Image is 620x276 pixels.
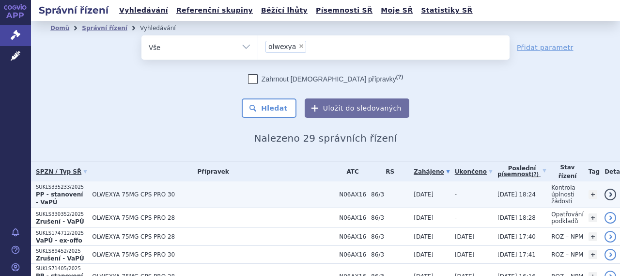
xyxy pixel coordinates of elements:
[584,162,600,181] th: Tag
[31,3,116,17] h2: Správní řízení
[551,233,583,240] span: ROZ – NPM
[414,165,449,179] a: Zahájeno
[248,74,403,84] label: Zahrnout [DEMOGRAPHIC_DATA] přípravky
[50,25,69,32] a: Domů
[36,248,87,255] p: SUKLS89452/2025
[36,165,87,179] a: SPZN / Typ SŘ
[497,162,546,181] a: Poslednípísemnost(?)
[92,233,334,240] span: OLWEXYA 75MG CPS PRO 28
[589,232,597,241] a: +
[305,98,409,118] button: Uložit do sledovaných
[414,251,434,258] span: [DATE]
[604,189,616,200] a: detail
[531,172,539,178] abbr: (?)
[92,214,334,221] span: OLWEXYA 75MG CPS PRO 28
[455,191,457,198] span: -
[371,214,409,221] span: 86/3
[36,230,87,237] p: SUKLS174712/2025
[36,237,82,244] strong: VaPÚ - ex-offo
[36,265,87,272] p: SUKLS71405/2025
[334,162,366,181] th: ATC
[497,191,536,198] span: [DATE] 18:24
[455,214,457,221] span: -
[604,249,616,260] a: detail
[92,251,334,258] span: OLWEXYA 75MG CPS PRO 30
[589,213,597,222] a: +
[497,251,536,258] span: [DATE] 17:41
[497,233,536,240] span: [DATE] 17:40
[339,191,366,198] span: N06AX16
[378,4,416,17] a: Moje SŘ
[140,21,188,35] li: Vyhledávání
[173,4,256,17] a: Referenční skupiny
[604,212,616,224] a: detail
[36,184,87,191] p: SUKLS335233/2025
[339,251,366,258] span: N06AX16
[551,184,575,205] span: Kontrola úplnosti žádosti
[371,191,409,198] span: 86/3
[371,233,409,240] span: 86/3
[116,4,171,17] a: Vyhledávání
[366,162,409,181] th: RS
[546,162,584,181] th: Stav řízení
[36,211,87,218] p: SUKLS330352/2025
[87,162,334,181] th: Přípravek
[339,233,366,240] span: N06AX16
[258,4,310,17] a: Běžící lhůty
[604,231,616,243] a: detail
[36,255,84,262] strong: Zrušení - VaPÚ
[242,98,296,118] button: Hledat
[414,191,434,198] span: [DATE]
[313,4,375,17] a: Písemnosti SŘ
[551,251,583,258] span: ROZ – NPM
[371,251,409,258] span: 86/3
[589,250,597,259] a: +
[414,214,434,221] span: [DATE]
[254,132,397,144] span: Nalezeno 29 správních řízení
[339,214,366,221] span: N06AX16
[82,25,127,32] a: Správní řízení
[589,190,597,199] a: +
[418,4,475,17] a: Statistiky SŘ
[396,74,403,80] abbr: (?)
[268,43,296,50] span: olwexya
[551,211,584,225] span: Opatřování podkladů
[36,218,84,225] strong: Zrušení - VaPÚ
[414,233,434,240] span: [DATE]
[309,40,314,52] input: olwexya
[455,233,475,240] span: [DATE]
[455,165,493,179] a: Ukončeno
[298,43,304,49] span: ×
[92,191,334,198] span: OLWEXYA 75MG CPS PRO 30
[36,191,83,206] strong: PP - stanovení - VaPÚ
[517,43,573,52] a: Přidat parametr
[497,214,536,221] span: [DATE] 18:28
[455,251,475,258] span: [DATE]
